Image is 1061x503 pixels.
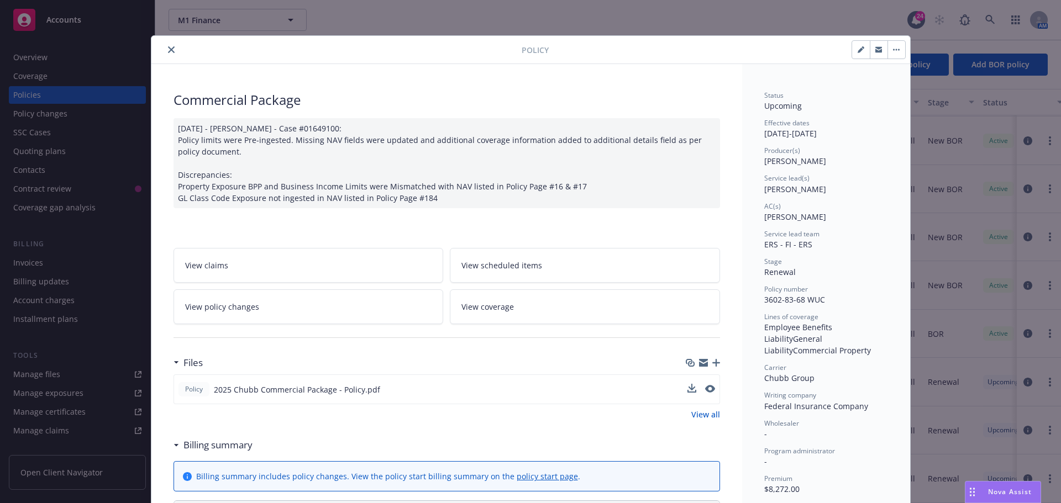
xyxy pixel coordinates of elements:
span: ERS - FI - ERS [764,239,812,250]
span: Stage [764,257,782,266]
button: download file [687,384,696,393]
span: Wholesaler [764,419,799,428]
span: Status [764,91,784,100]
span: View claims [185,260,228,271]
span: View policy changes [185,301,259,313]
span: General Liability [764,333,824,356]
span: Nova Assist [988,487,1032,496]
span: AC(s) [764,202,781,211]
div: Files [174,356,203,370]
span: Producer(s) [764,146,800,155]
span: Policy [183,384,205,394]
span: Premium [764,474,792,483]
div: Drag to move [965,481,979,502]
h3: Files [183,356,203,370]
span: Federal Insurance Company [764,401,868,411]
a: policy start page [517,471,578,481]
button: preview file [705,384,715,395]
div: Billing summary [174,438,253,452]
span: Effective dates [764,118,810,128]
span: Writing company [764,390,816,400]
a: View all [691,409,720,420]
span: $8,272.00 [764,484,800,494]
span: Commercial Property [793,345,871,356]
span: - [764,428,767,439]
span: Lines of coverage [764,312,818,321]
span: 3602-83-68 WUC [764,294,825,305]
span: View scheduled items [461,260,542,271]
div: Billing summary includes policy changes. View the policy start billing summary on the . [196,470,580,482]
button: download file [687,384,696,395]
span: Service lead team [764,229,820,239]
span: Service lead(s) [764,173,810,183]
button: preview file [705,385,715,393]
span: 2025 Chubb Commercial Package - Policy.pdf [214,384,380,395]
span: Renewal [764,267,796,277]
h3: Billing summary [183,438,253,452]
span: Chubb Group [764,373,815,383]
a: View scheduled items [450,248,720,283]
span: View coverage [461,301,514,313]
span: [PERSON_NAME] [764,156,826,166]
span: Employee Benefits Liability [764,322,834,344]
button: close [165,43,178,56]
span: Policy number [764,284,808,294]
span: Program administrator [764,446,835,456]
span: - [764,456,767,467]
span: Policy [522,44,549,56]
span: Upcoming [764,100,802,111]
div: [DATE] - [DATE] [764,118,888,139]
a: View coverage [450,289,720,324]
div: [DATE] - [PERSON_NAME] - Case #01649100: Policy limits were Pre-ingested. Missing NAV fields were... [174,118,720,208]
a: View policy changes [174,289,444,324]
span: [PERSON_NAME] [764,184,826,194]
div: Commercial Package [174,91,720,109]
button: Nova Assist [965,481,1041,503]
span: [PERSON_NAME] [764,211,826,222]
a: View claims [174,248,444,283]
span: Carrier [764,363,786,372]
